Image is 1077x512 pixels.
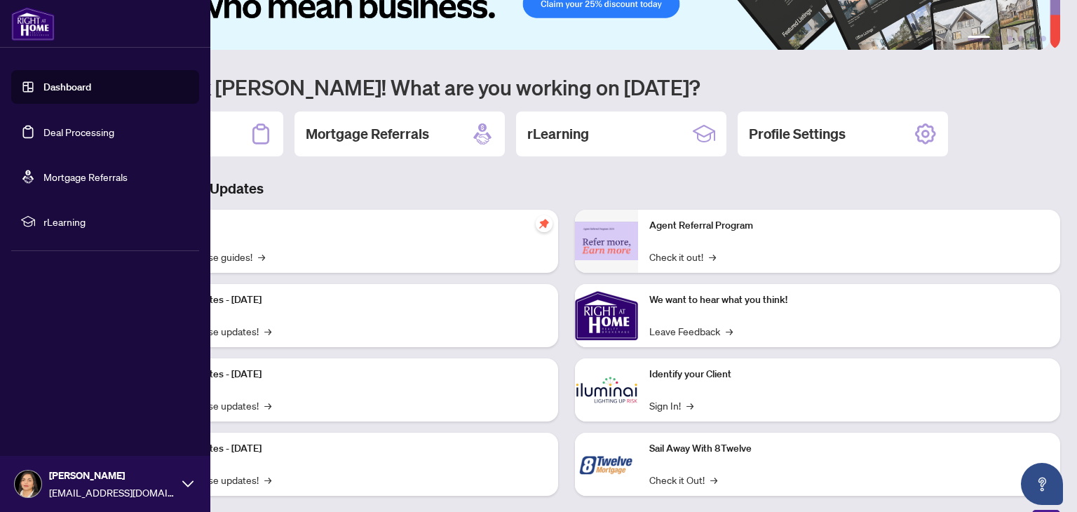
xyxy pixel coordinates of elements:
[649,249,716,264] a: Check it out!→
[749,124,846,144] h2: Profile Settings
[73,74,1060,100] h1: Welcome back [PERSON_NAME]! What are you working on [DATE]?
[43,170,128,183] a: Mortgage Referrals
[649,323,733,339] a: Leave Feedback→
[49,485,175,500] span: [EMAIL_ADDRESS][DOMAIN_NAME]
[73,179,1060,198] h3: Brokerage & Industry Updates
[996,36,1001,41] button: 2
[649,472,717,487] a: Check it Out!→
[649,398,693,413] a: Sign In!→
[15,471,41,497] img: Profile Icon
[536,215,553,232] span: pushpin
[1007,36,1012,41] button: 3
[968,36,990,41] button: 1
[709,249,716,264] span: →
[264,323,271,339] span: →
[1021,463,1063,505] button: Open asap
[264,398,271,413] span: →
[1018,36,1024,41] button: 4
[686,398,693,413] span: →
[43,126,114,138] a: Deal Processing
[649,218,1049,234] p: Agent Referral Program
[575,222,638,260] img: Agent Referral Program
[575,433,638,496] img: Sail Away With 8Twelve
[11,7,55,41] img: logo
[1029,36,1035,41] button: 5
[649,292,1049,308] p: We want to hear what you think!
[575,358,638,422] img: Identify your Client
[49,468,175,483] span: [PERSON_NAME]
[258,249,265,264] span: →
[43,214,189,229] span: rLearning
[649,441,1049,457] p: Sail Away With 8Twelve
[147,218,547,234] p: Self-Help
[649,367,1049,382] p: Identify your Client
[147,441,547,457] p: Platform Updates - [DATE]
[575,284,638,347] img: We want to hear what you think!
[1041,36,1046,41] button: 6
[306,124,429,144] h2: Mortgage Referrals
[147,292,547,308] p: Platform Updates - [DATE]
[147,367,547,382] p: Platform Updates - [DATE]
[264,472,271,487] span: →
[43,81,91,93] a: Dashboard
[726,323,733,339] span: →
[710,472,717,487] span: →
[527,124,589,144] h2: rLearning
